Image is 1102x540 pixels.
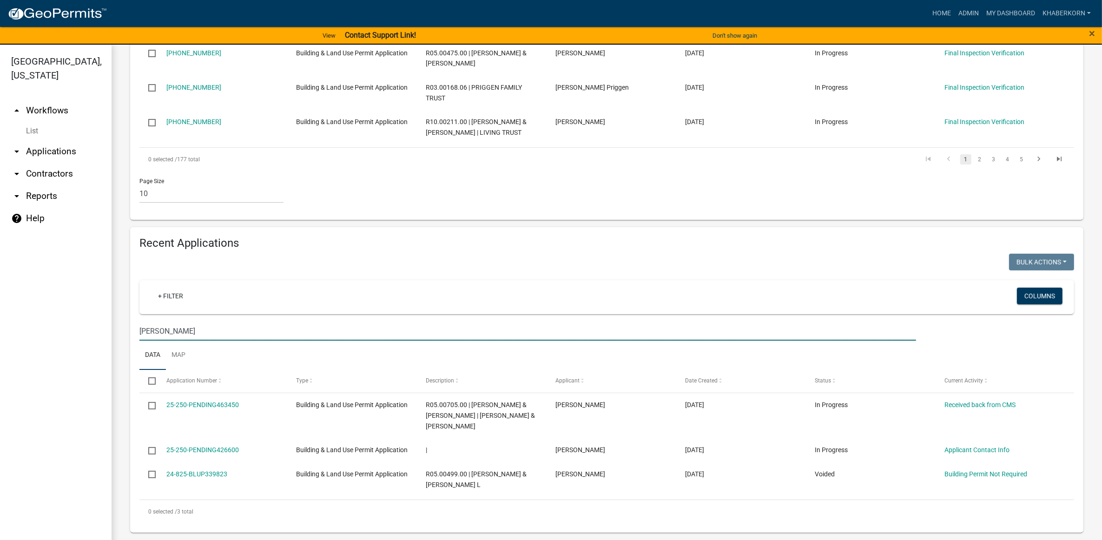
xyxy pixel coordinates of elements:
[555,401,605,408] span: Richard R Billings
[555,470,605,478] span: Jake Westergard
[815,377,831,384] span: Status
[955,5,983,22] a: Admin
[555,446,605,454] span: Richard R Billings
[983,5,1039,22] a: My Dashboard
[1089,27,1095,40] span: ×
[11,213,22,224] i: help
[139,148,510,171] div: 177 total
[296,49,408,57] span: Building & Land Use Permit Application
[426,446,427,454] span: |
[815,401,848,408] span: In Progress
[676,370,806,392] datatable-header-cell: Date Created
[944,377,983,384] span: Current Activity
[547,370,676,392] datatable-header-cell: Applicant
[1017,288,1062,304] button: Columns
[685,446,704,454] span: 05/27/2025
[944,470,1027,478] a: Building Permit Not Required
[944,446,1010,454] a: Applicant Contact Info
[166,118,221,125] a: [PHONE_NUMBER]
[139,370,157,392] datatable-header-cell: Select
[1015,151,1029,167] li: page 5
[139,341,166,370] a: Data
[919,154,937,165] a: go to first page
[287,370,416,392] datatable-header-cell: Type
[426,84,522,102] span: R03.00168.06 | PRIGGEN FAMILY TRUST
[11,191,22,202] i: arrow_drop_down
[685,401,704,408] span: 08/13/2025
[296,470,408,478] span: Building & Land Use Permit Application
[685,377,718,384] span: Date Created
[944,49,1024,57] a: Final Inspection Verification
[973,151,987,167] li: page 2
[815,446,848,454] span: In Progress
[296,377,308,384] span: Type
[555,49,605,57] span: Barry Wentworth
[988,154,999,165] a: 3
[166,377,217,384] span: Application Number
[426,401,535,430] span: R05.00705.00 | RICHARD R & MARCIE L BILLINGS | GARY E & MARY KAY JAGOE
[944,84,1024,91] a: Final Inspection Verification
[1016,154,1027,165] a: 5
[11,168,22,179] i: arrow_drop_down
[139,500,1074,523] div: 3 total
[815,49,848,57] span: In Progress
[944,401,1016,408] a: Received back from CMS
[1002,154,1013,165] a: 4
[148,156,177,163] span: 0 selected /
[139,322,916,341] input: Search for applications
[417,370,547,392] datatable-header-cell: Description
[1009,254,1074,270] button: Bulk Actions
[151,288,191,304] a: + Filter
[960,154,971,165] a: 1
[11,105,22,116] i: arrow_drop_up
[944,118,1024,125] a: Final Inspection Verification
[709,28,761,43] button: Don't show again
[1050,154,1068,165] a: go to last page
[1001,151,1015,167] li: page 4
[166,49,221,57] a: [PHONE_NUMBER]
[296,118,408,125] span: Building & Land Use Permit Application
[974,154,985,165] a: 2
[555,377,580,384] span: Applicant
[426,49,527,67] span: R05.00475.00 | ROLAND D & DOROTHY K KALLSTROM
[806,370,936,392] datatable-header-cell: Status
[936,370,1065,392] datatable-header-cell: Current Activity
[319,28,339,43] a: View
[426,118,527,136] span: R10.00211.00 | CHARLES G & MARLENE J MAYHEW | LIVING TRUST
[987,151,1001,167] li: page 3
[555,84,629,91] span: Jack Morgan Priggen
[166,401,239,408] a: 25-250-PENDING463450
[1030,154,1048,165] a: go to next page
[815,84,848,91] span: In Progress
[166,341,191,370] a: Map
[296,401,408,408] span: Building & Land Use Permit Application
[157,370,287,392] datatable-header-cell: Application Number
[345,31,416,40] strong: Contact Support Link!
[940,154,957,165] a: go to previous page
[426,470,527,488] span: R05.00499.00 | BILLINGS,RICHARD R & MARCIE L
[296,446,408,454] span: Building & Land Use Permit Application
[685,49,704,57] span: 09/02/2025
[685,118,704,125] span: 08/18/2025
[11,146,22,157] i: arrow_drop_down
[929,5,955,22] a: Home
[1089,28,1095,39] button: Close
[555,118,605,125] span: Jeff Gusa
[685,470,704,478] span: 11/25/2024
[148,508,177,515] span: 0 selected /
[166,470,227,478] a: 24-825-BLUP339823
[685,84,704,91] span: 08/19/2025
[815,118,848,125] span: In Progress
[166,446,239,454] a: 25-250-PENDING426600
[139,237,1074,250] h4: Recent Applications
[815,470,835,478] span: Voided
[959,151,973,167] li: page 1
[1039,5,1095,22] a: khaberkorn
[166,84,221,91] a: [PHONE_NUMBER]
[296,84,408,91] span: Building & Land Use Permit Application
[426,377,454,384] span: Description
